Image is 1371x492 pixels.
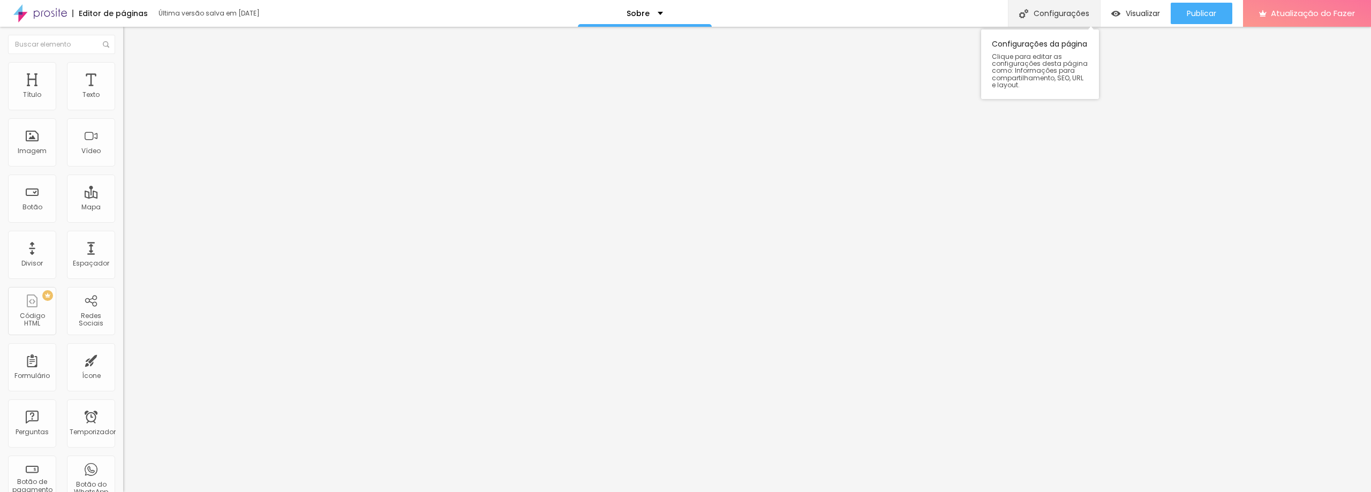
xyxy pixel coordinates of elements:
[73,259,109,268] font: Espaçador
[1171,3,1232,24] button: Publicar
[992,52,1088,89] font: Clique para editar as configurações desta página como: Informações para compartilhamento, SEO, UR...
[23,90,41,99] font: Título
[123,27,1371,492] iframe: Editor
[16,427,49,436] font: Perguntas
[1019,9,1028,18] img: Ícone
[18,146,47,155] font: Imagem
[159,9,260,18] font: Última versão salva em [DATE]
[1111,9,1120,18] img: view-1.svg
[82,90,100,99] font: Texto
[627,8,650,19] font: Sobre
[1271,7,1355,19] font: Atualização do Fazer
[21,259,43,268] font: Divisor
[103,41,109,48] img: Ícone
[82,371,101,380] font: Ícone
[79,8,148,19] font: Editor de páginas
[20,311,45,328] font: Código HTML
[14,371,50,380] font: Formulário
[81,202,101,211] font: Mapa
[1034,8,1089,19] font: Configurações
[8,35,115,54] input: Buscar elemento
[992,39,1087,49] font: Configurações da página
[1101,3,1171,24] button: Visualizar
[1187,8,1216,19] font: Publicar
[81,146,101,155] font: Vídeo
[79,311,103,328] font: Redes Sociais
[70,427,116,436] font: Temporizador
[22,202,42,211] font: Botão
[1126,8,1160,19] font: Visualizar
